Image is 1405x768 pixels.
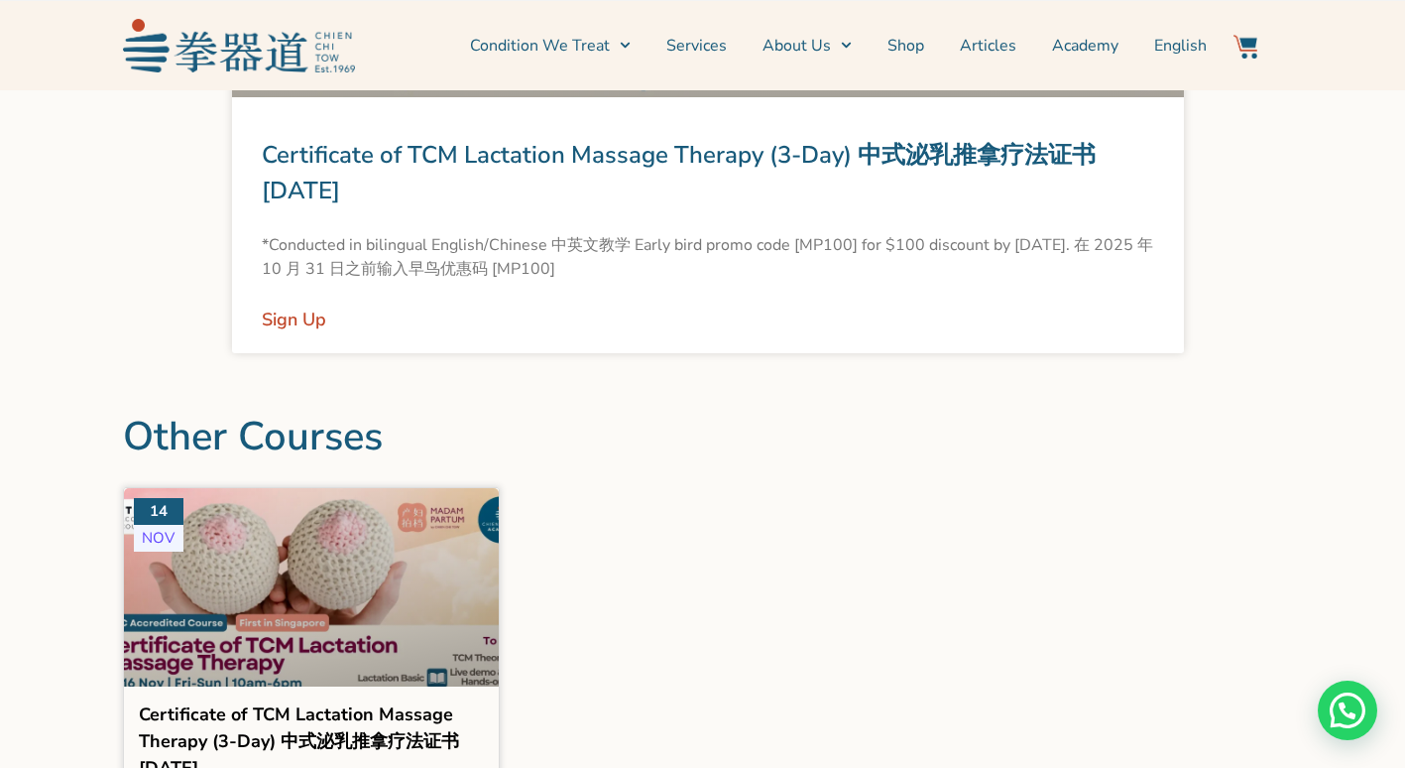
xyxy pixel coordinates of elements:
a: Academy [1052,21,1118,70]
div: Nov [134,525,183,552]
a: About Us [762,21,852,70]
a: Read more about Certificate of TCM Lactation Massage Therapy (3-Day) 中式泌乳推拿疗法证书 Nov 2025 [262,306,326,333]
nav: Menu [365,21,1208,70]
img: Website Icon-03 [1233,35,1257,59]
a: Switch to English [1154,21,1207,70]
p: *Conducted in bilingual English/Chinese 中英文教学 Early bird promo code [MP100] for $100 discount by ... [262,233,1154,281]
a: Articles [960,21,1016,70]
span: English [1154,34,1207,58]
a: Certificate of TCM Lactation Massage Therapy (3-Day) 中式泌乳推拿疗法证书 [DATE] [262,139,1096,206]
h2: Other Courses [123,413,1283,460]
div: 14 [134,498,183,525]
a: Shop [887,21,924,70]
div: Need help? WhatsApp contact [1318,681,1377,740]
a: Services [666,21,727,70]
a: Condition We Treat [470,21,631,70]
